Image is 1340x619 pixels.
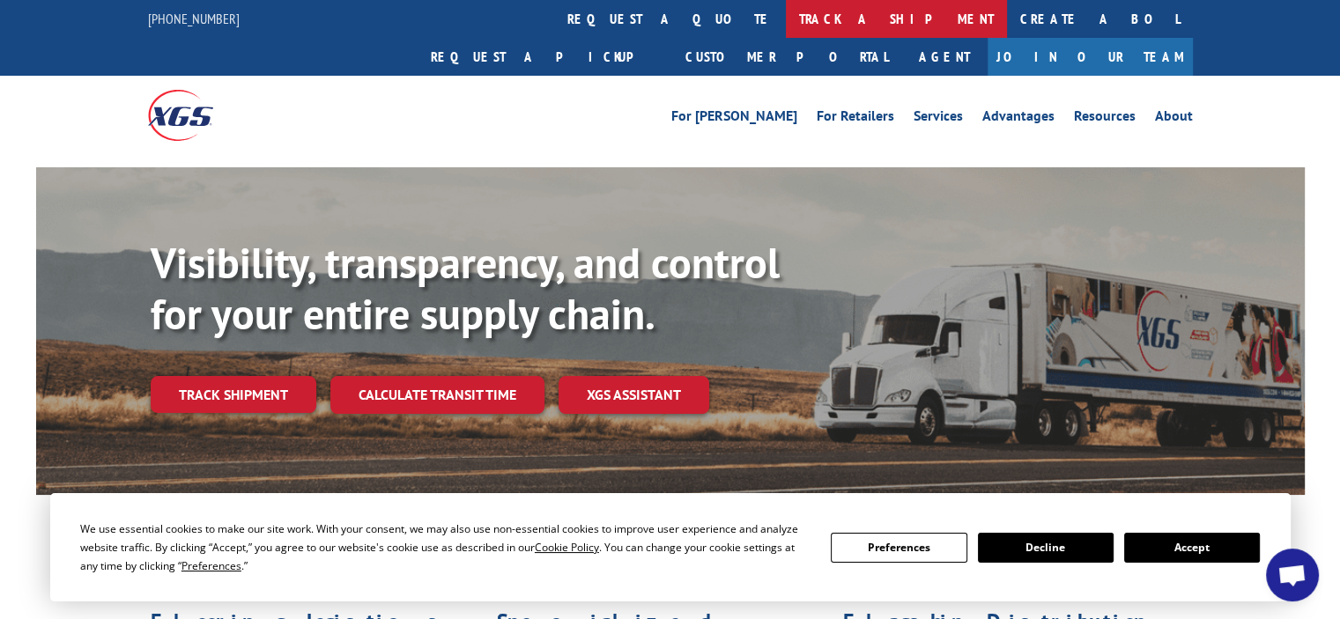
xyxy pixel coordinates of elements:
[418,38,672,76] a: Request a pickup
[151,376,316,413] a: Track shipment
[672,38,901,76] a: Customer Portal
[914,109,963,129] a: Services
[330,376,544,414] a: Calculate transit time
[1074,109,1136,129] a: Resources
[1266,549,1319,601] a: Open chat
[50,493,1291,601] div: Cookie Consent Prompt
[1124,533,1260,563] button: Accept
[988,38,1193,76] a: Join Our Team
[831,533,966,563] button: Preferences
[151,235,780,341] b: Visibility, transparency, and control for your entire supply chain.
[671,109,797,129] a: For [PERSON_NAME]
[982,109,1055,129] a: Advantages
[1155,109,1193,129] a: About
[80,520,810,575] div: We use essential cookies to make our site work. With your consent, we may also use non-essential ...
[817,109,894,129] a: For Retailers
[559,376,709,414] a: XGS ASSISTANT
[181,558,241,573] span: Preferences
[978,533,1114,563] button: Decline
[148,10,240,27] a: [PHONE_NUMBER]
[535,540,599,555] span: Cookie Policy
[901,38,988,76] a: Agent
